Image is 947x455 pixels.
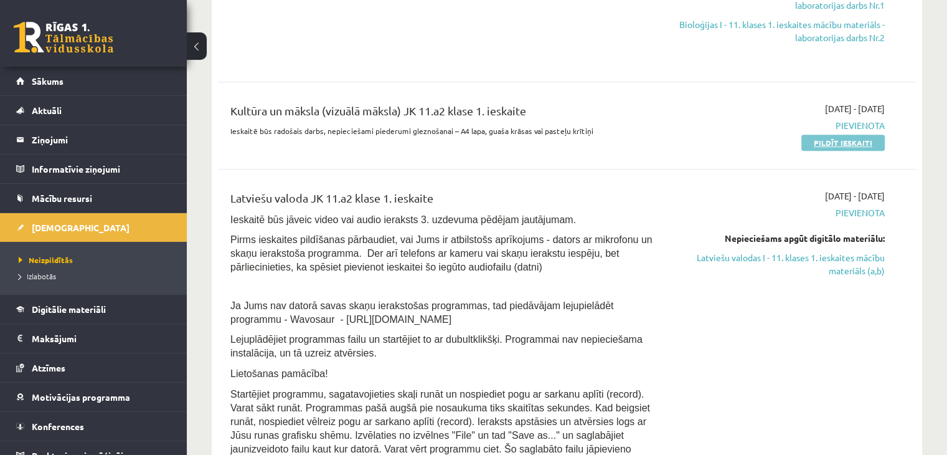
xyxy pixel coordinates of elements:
p: Ieskaitē būs radošais darbs, nepieciešami piederumi gleznošanai – A4 lapa, guaša krāsas vai paste... [230,125,661,136]
a: Digitālie materiāli [16,295,171,323]
span: Ja Jums nav datorā savas skaņu ierakstošas programmas, tad piedāvājam lejupielādēt programmu - Wa... [230,300,613,325]
a: Motivācijas programma [16,383,171,411]
span: Mācību resursi [32,193,92,204]
span: Izlabotās [19,271,56,281]
a: Sākums [16,67,171,95]
span: Sākums [32,75,64,87]
span: Digitālie materiāli [32,304,106,315]
span: Atzīmes [32,362,65,373]
a: [DEMOGRAPHIC_DATA] [16,213,171,242]
a: Rīgas 1. Tālmācības vidusskola [14,22,113,53]
a: Pildīt ieskaiti [801,135,885,151]
legend: Informatīvie ziņojumi [32,155,171,183]
span: Pievienota [679,119,885,132]
span: Pievienota [679,206,885,219]
a: Latviešu valodas I - 11. klases 1. ieskaites mācību materiāls (a,b) [679,251,885,277]
span: Lejuplādējiet programmas failu un startējiet to ar dubultklikšķi. Programmai nav nepieciešama ins... [230,334,643,358]
a: Ziņojumi [16,125,171,154]
span: [DEMOGRAPHIC_DATA] [32,222,130,233]
legend: Maksājumi [32,324,171,353]
span: Aktuāli [32,105,62,116]
a: Konferences [16,412,171,441]
legend: Ziņojumi [32,125,171,154]
div: Latviešu valoda JK 11.a2 klase 1. ieskaite [230,189,661,213]
span: Ieskaitē būs jāveic video vai audio ieraksts 3. uzdevuma pēdējam jautājumam. [230,214,576,225]
span: Motivācijas programma [32,391,130,403]
a: Mācību resursi [16,184,171,213]
a: Aktuāli [16,96,171,125]
span: Lietošanas pamācība! [230,368,328,379]
div: Kultūra un māksla (vizuālā māksla) JK 11.a2 klase 1. ieskaite [230,102,661,125]
span: Pirms ieskaites pildīšanas pārbaudiet, vai Jums ir atbilstošs aprīkojums - dators ar mikrofonu un... [230,234,653,272]
a: Atzīmes [16,353,171,382]
a: Izlabotās [19,271,174,282]
span: Neizpildītās [19,255,73,265]
a: Bioloģijas I - 11. klases 1. ieskaites mācību materiāls - laboratorijas darbs Nr.2 [679,18,885,44]
a: Neizpildītās [19,254,174,266]
span: [DATE] - [DATE] [825,189,885,203]
span: Konferences [32,421,84,432]
span: [DATE] - [DATE] [825,102,885,115]
a: Maksājumi [16,324,171,353]
div: Nepieciešams apgūt digitālo materiālu: [679,232,885,245]
a: Informatīvie ziņojumi [16,155,171,183]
